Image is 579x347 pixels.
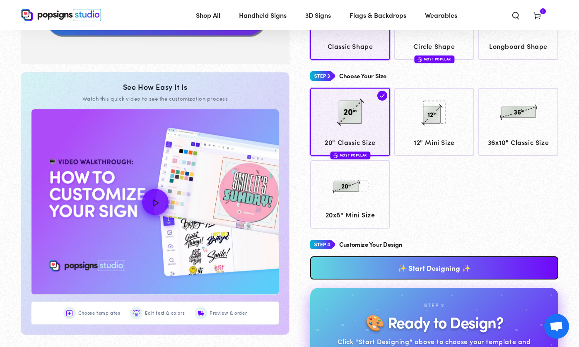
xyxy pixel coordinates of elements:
span: 20" Classic Size [314,136,386,148]
span: Edit text & colors [145,309,185,317]
a: Flags & Backdrops [343,4,413,26]
img: 20 [330,92,371,133]
img: Preview & order [198,310,204,316]
h4: Choose Your Size [339,72,386,80]
div: Most Popular [330,152,370,159]
div: See How Easy It Is [31,82,279,92]
span: Wearables [425,9,457,21]
h2: 🎨 Ready to Design? [365,313,503,330]
a: 12 12" Mini Size [394,88,474,156]
span: Circle Shape [398,40,470,52]
span: Choose templates [78,309,121,317]
img: Popsigns Studio [21,9,101,21]
span: 20x8" Mini Size [314,209,386,221]
img: fire.svg [333,152,338,158]
a: 20x8 20x8" Mini Size [310,160,390,229]
div: Watch this quick video to see the customization process [31,95,279,102]
div: Most Popular [414,55,454,63]
div: Step 2 [424,301,444,310]
img: 12 [414,92,455,133]
button: How to Customize Your Design [31,109,279,294]
img: 20x8 [330,164,371,206]
span: Longboard Shape [482,40,555,52]
a: Handheld Signs [233,4,293,26]
span: 12" Mini Size [398,136,470,148]
a: Shop All [190,4,227,26]
a: Wearables [419,4,463,26]
summary: Search our site [505,6,526,24]
img: Edit text & colors [133,310,140,316]
img: 36x10 [498,92,539,133]
span: 3D Signs [305,9,331,21]
span: Handheld Signs [239,9,287,21]
span: Classic Shape [314,40,386,52]
a: Open chat [544,314,569,339]
span: 36x10" Classic Size [482,136,555,148]
img: Choose templates [66,310,72,316]
a: 36x10 36x10" Classic Size [478,88,558,156]
img: fire.svg [417,56,422,62]
span: Flags & Backdrops [350,9,406,21]
a: 3D Signs [299,4,337,26]
img: Step 3 [310,68,335,84]
a: ✨ Start Designing ✨ [310,256,558,280]
h4: Customize Your Design [339,241,402,248]
img: check.svg [377,91,387,101]
img: Step 4 [310,237,335,252]
span: Shop All [196,9,220,21]
span: Preview & order [210,309,247,317]
a: 20 20" Classic Size Most Popular [310,88,390,156]
span: 1 [542,8,544,14]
